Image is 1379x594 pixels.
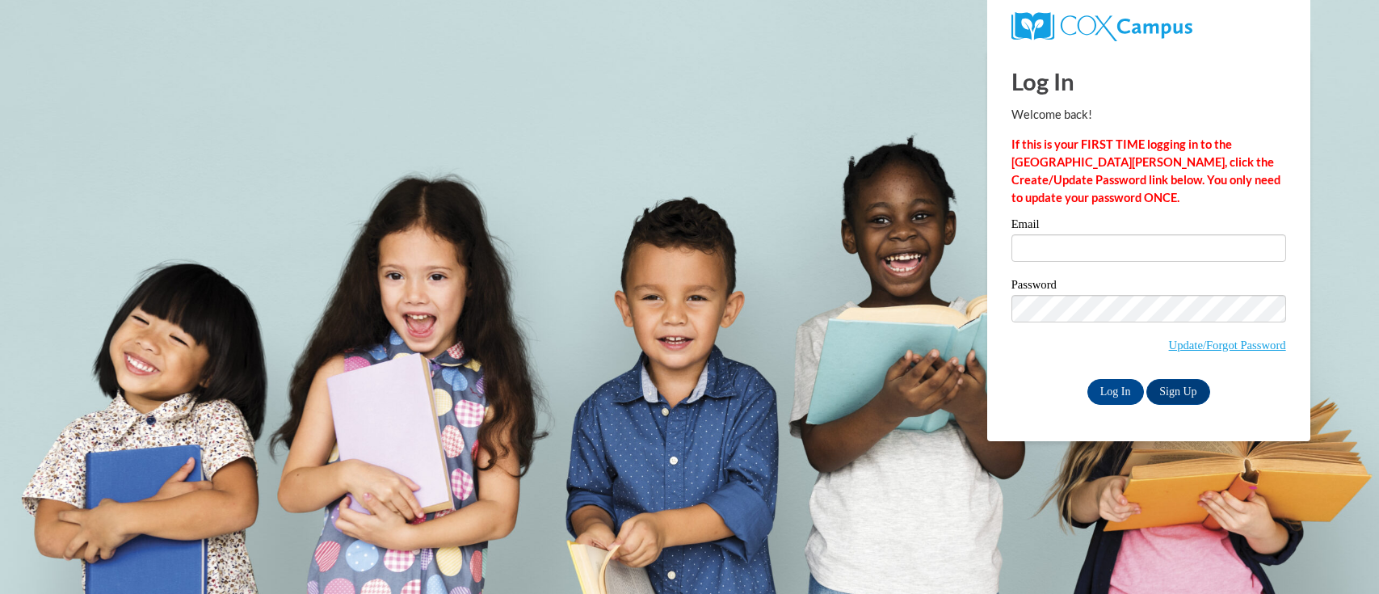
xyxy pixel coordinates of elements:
label: Email [1011,218,1286,234]
label: Password [1011,279,1286,295]
input: Log In [1087,379,1144,405]
h1: Log In [1011,65,1286,98]
a: Update/Forgot Password [1169,339,1286,352]
a: Sign Up [1146,379,1209,405]
p: Welcome back! [1011,106,1286,124]
img: COX Campus [1011,12,1192,41]
a: COX Campus [1011,12,1286,41]
strong: If this is your FIRST TIME logging in to the [GEOGRAPHIC_DATA][PERSON_NAME], click the Create/Upd... [1011,137,1280,204]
